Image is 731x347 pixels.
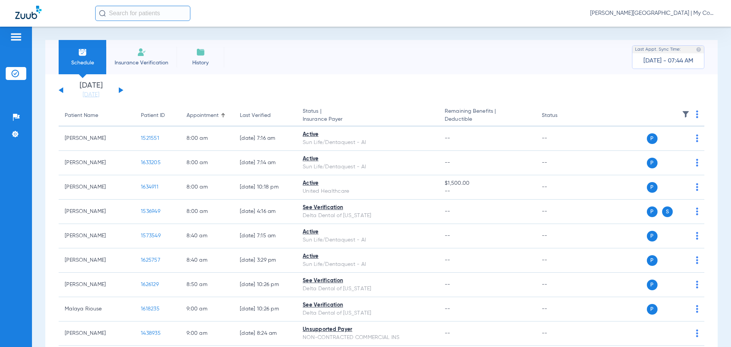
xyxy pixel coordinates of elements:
[68,91,114,99] a: [DATE]
[536,248,587,273] td: --
[303,236,433,244] div: Sun Life/Dentaquest - AI
[647,206,658,217] span: P
[696,208,698,215] img: group-dot-blue.svg
[297,105,439,126] th: Status |
[303,115,433,123] span: Insurance Payer
[635,46,681,53] span: Last Appt. Sync Time:
[180,273,234,297] td: 8:50 AM
[445,233,450,238] span: --
[445,160,450,165] span: --
[234,200,297,224] td: [DATE] 4:16 AM
[445,209,450,214] span: --
[696,110,698,118] img: group-dot-blue.svg
[234,175,297,200] td: [DATE] 10:18 PM
[180,297,234,321] td: 9:00 AM
[303,285,433,293] div: Delta Dental of [US_STATE]
[303,309,433,317] div: Delta Dental of [US_STATE]
[59,175,135,200] td: [PERSON_NAME]
[141,184,158,190] span: 1634911
[696,183,698,191] img: group-dot-blue.svg
[141,112,174,120] div: Patient ID
[10,32,22,42] img: hamburger-icon
[303,187,433,195] div: United Healthcare
[445,282,450,287] span: --
[95,6,190,21] input: Search for patients
[303,277,433,285] div: See Verification
[445,187,529,195] span: --
[303,228,433,236] div: Active
[180,321,234,346] td: 9:00 AM
[196,48,205,57] img: History
[303,212,433,220] div: Delta Dental of [US_STATE]
[59,273,135,297] td: [PERSON_NAME]
[445,179,529,187] span: $1,500.00
[187,112,228,120] div: Appointment
[141,257,160,263] span: 1625757
[234,297,297,321] td: [DATE] 10:26 PM
[180,200,234,224] td: 8:00 AM
[303,326,433,334] div: Unsupported Payer
[187,112,219,120] div: Appointment
[647,133,658,144] span: P
[65,112,129,120] div: Patient Name
[696,232,698,240] img: group-dot-blue.svg
[234,126,297,151] td: [DATE] 7:16 AM
[445,257,450,263] span: --
[445,306,450,312] span: --
[696,305,698,313] img: group-dot-blue.svg
[78,48,87,57] img: Schedule
[59,321,135,346] td: [PERSON_NAME]
[647,231,658,241] span: P
[647,304,658,315] span: P
[180,126,234,151] td: 8:00 AM
[303,253,433,261] div: Active
[536,297,587,321] td: --
[536,273,587,297] td: --
[59,297,135,321] td: Malaya Riouse
[445,136,450,141] span: --
[240,112,290,120] div: Last Verified
[696,134,698,142] img: group-dot-blue.svg
[137,48,146,57] img: Manual Insurance Verification
[68,82,114,99] li: [DATE]
[439,105,535,126] th: Remaining Benefits |
[590,10,716,17] span: [PERSON_NAME][GEOGRAPHIC_DATA] | My Community Dental Centers
[180,175,234,200] td: 8:00 AM
[59,224,135,248] td: [PERSON_NAME]
[696,329,698,337] img: group-dot-blue.svg
[59,151,135,175] td: [PERSON_NAME]
[141,306,160,312] span: 1618235
[647,255,658,266] span: P
[234,248,297,273] td: [DATE] 3:29 PM
[180,248,234,273] td: 8:40 AM
[536,175,587,200] td: --
[696,281,698,288] img: group-dot-blue.svg
[536,105,587,126] th: Status
[536,321,587,346] td: --
[180,151,234,175] td: 8:00 AM
[647,182,658,193] span: P
[112,59,171,67] span: Insurance Verification
[180,224,234,248] td: 8:40 AM
[65,112,98,120] div: Patient Name
[141,233,161,238] span: 1573549
[536,224,587,248] td: --
[99,10,106,17] img: Search Icon
[445,115,529,123] span: Deductible
[643,57,693,65] span: [DATE] - 07:44 AM
[15,6,41,19] img: Zuub Logo
[234,224,297,248] td: [DATE] 7:15 AM
[536,126,587,151] td: --
[141,160,161,165] span: 1633205
[59,126,135,151] td: [PERSON_NAME]
[141,136,159,141] span: 1521551
[59,200,135,224] td: [PERSON_NAME]
[141,282,159,287] span: 1626129
[182,59,219,67] span: History
[303,131,433,139] div: Active
[240,112,271,120] div: Last Verified
[141,112,165,120] div: Patient ID
[234,151,297,175] td: [DATE] 7:14 AM
[696,47,701,52] img: last sync help info
[303,155,433,163] div: Active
